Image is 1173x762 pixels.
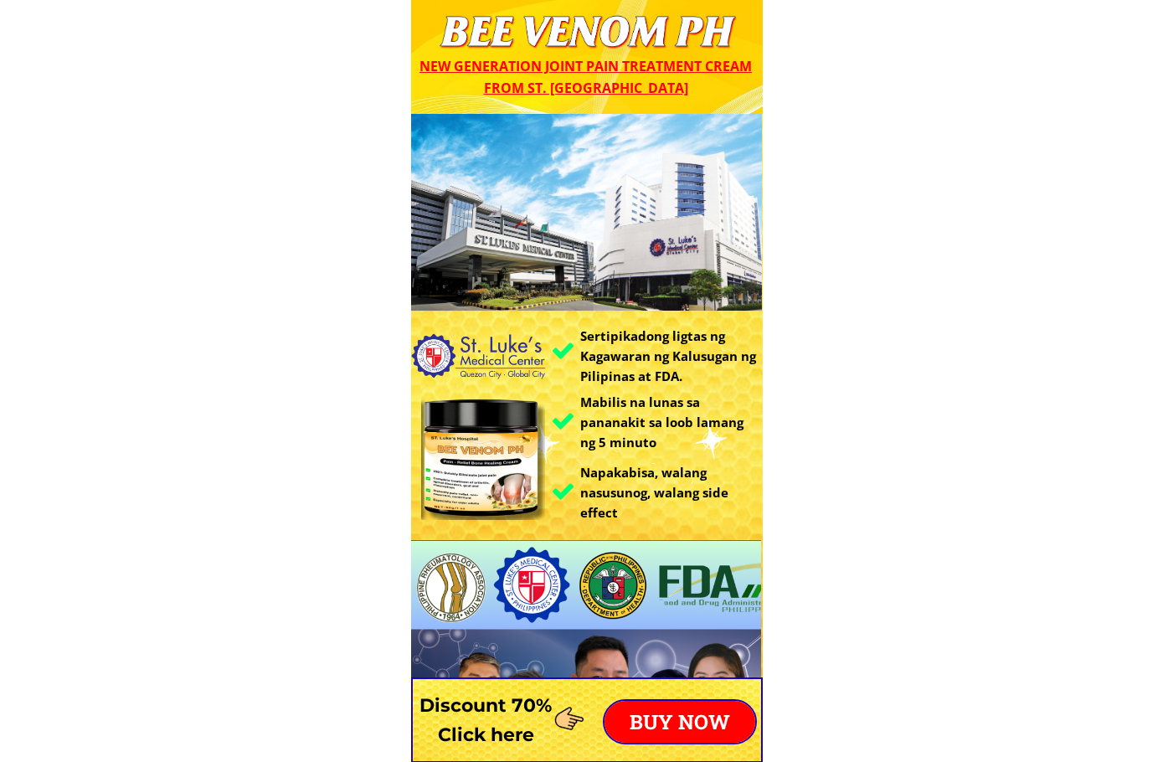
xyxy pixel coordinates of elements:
[580,392,758,452] h3: Mabilis na lunas sa pananakit sa loob lamang ng 5 minuto
[605,701,755,743] p: BUY NOW
[411,691,561,749] h3: Discount 70% Click here
[580,326,766,386] h3: Sertipikadong ligtas ng Kagawaran ng Kalusugan ng Pilipinas at FDA.
[580,462,762,523] h3: Napakabisa, walang nasusunog, walang side effect
[419,57,752,97] span: New generation joint pain treatment cream from St. [GEOGRAPHIC_DATA]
